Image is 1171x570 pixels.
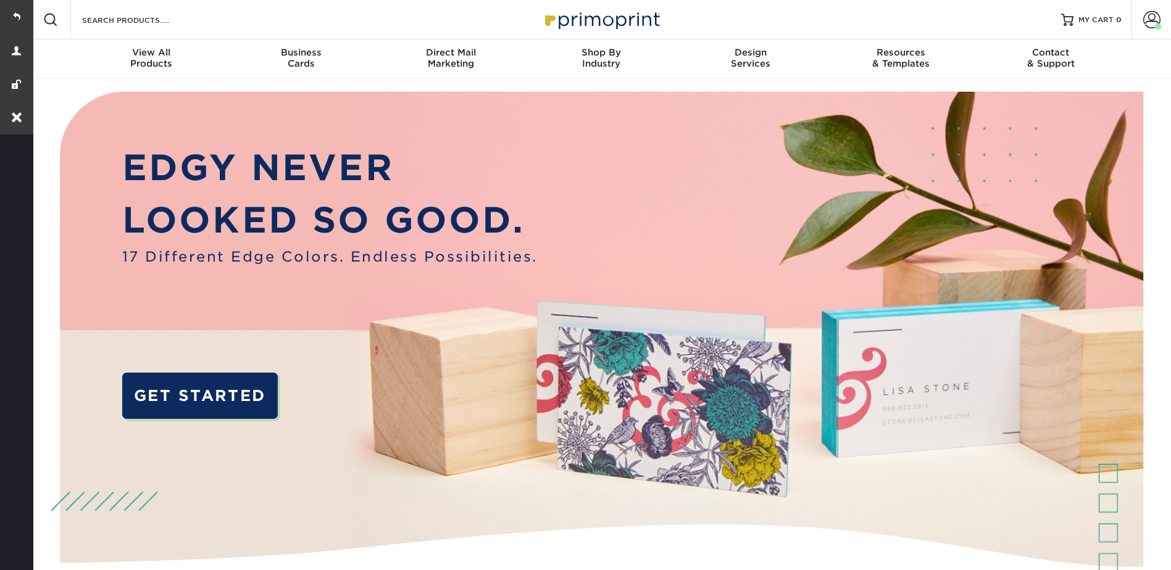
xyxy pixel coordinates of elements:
[122,194,538,246] p: LOOKED SO GOOD.
[676,47,826,58] span: Design
[976,47,1126,58] span: Contact
[976,47,1126,69] div: & Support
[526,47,676,69] div: Industry
[376,47,526,58] span: Direct Mail
[540,6,663,33] img: Primoprint
[77,47,227,69] div: Products
[81,12,201,27] input: SEARCH PRODUCTS.....
[77,47,227,58] span: View All
[77,39,227,79] a: View AllProducts
[1116,15,1122,24] span: 0
[122,246,538,267] span: 17 Different Edge Colors. Endless Possibilities.
[826,47,976,58] span: Resources
[122,141,538,194] p: EDGY NEVER
[226,47,376,58] span: Business
[376,39,526,79] a: Direct MailMarketing
[226,39,376,79] a: BusinessCards
[676,47,826,69] div: Services
[1078,15,1114,25] span: MY CART
[526,39,676,79] a: Shop ByIndustry
[376,47,526,69] div: Marketing
[976,39,1126,79] a: Contact& Support
[122,373,278,419] a: GET STARTED
[226,47,376,69] div: Cards
[676,39,826,79] a: DesignServices
[526,47,676,58] span: Shop By
[826,47,976,69] div: & Templates
[826,39,976,79] a: Resources& Templates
